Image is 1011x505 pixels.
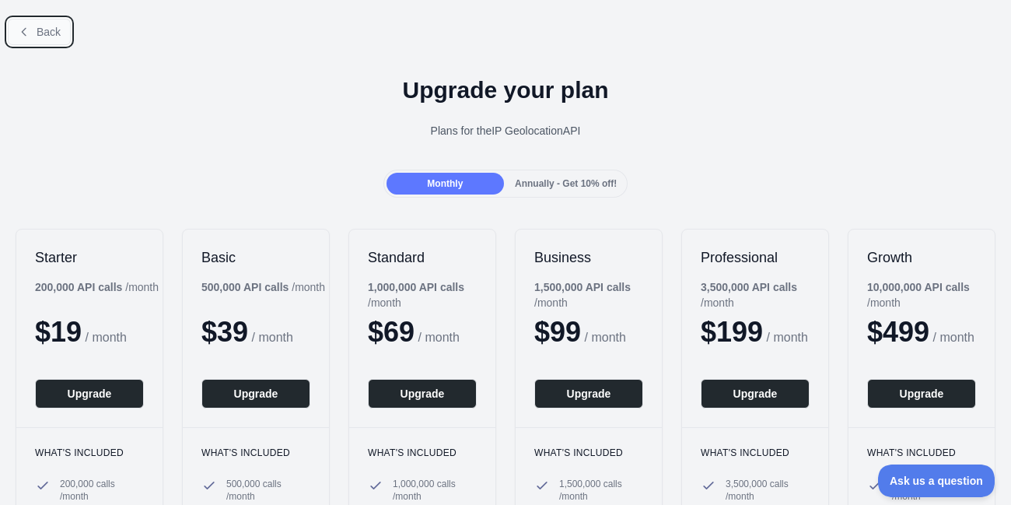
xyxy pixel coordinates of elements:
[368,316,415,348] span: $ 69
[878,465,995,497] iframe: Toggle Customer Support
[701,281,797,293] b: 3,500,000 API calls
[368,279,495,310] div: / month
[368,248,477,267] h2: Standard
[534,279,662,310] div: / month
[534,281,631,293] b: 1,500,000 API calls
[534,316,581,348] span: $ 99
[867,279,995,310] div: / month
[867,316,929,348] span: $ 499
[701,248,810,267] h2: Professional
[701,316,763,348] span: $ 199
[701,279,828,310] div: / month
[368,281,464,293] b: 1,000,000 API calls
[534,248,643,267] h2: Business
[867,248,976,267] h2: Growth
[867,281,970,293] b: 10,000,000 API calls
